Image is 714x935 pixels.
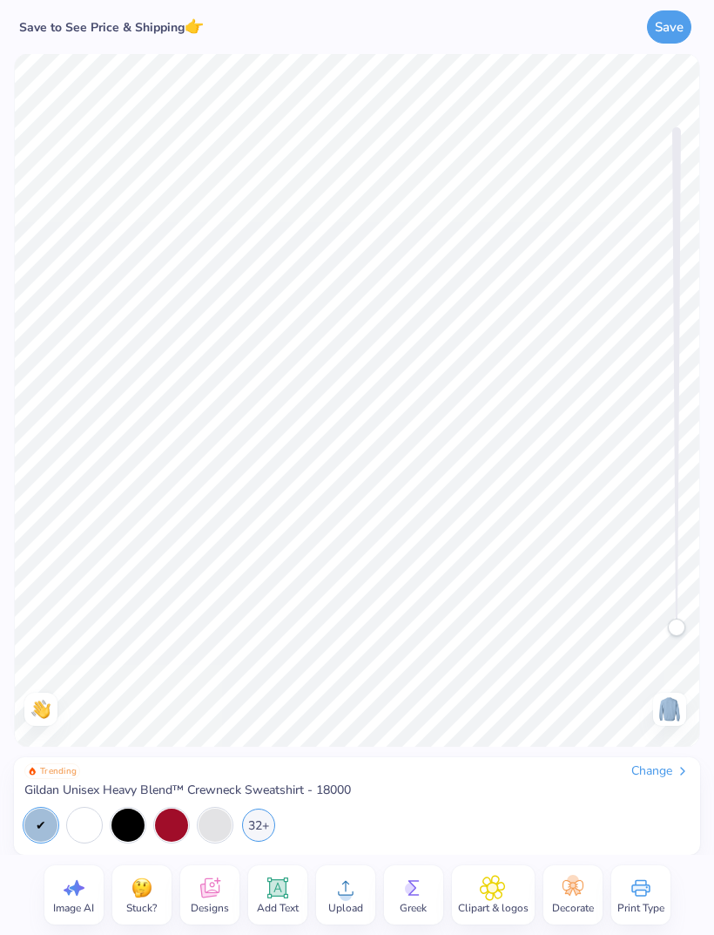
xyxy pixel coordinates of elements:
[129,875,155,901] img: Stuck?
[400,901,427,915] span: Greek
[24,783,351,798] span: Gildan Unisex Heavy Blend™ Crewneck Sweatshirt - 18000
[40,767,77,776] span: Trending
[28,767,37,776] img: Trending sort
[458,901,529,915] span: Clipart & logos
[552,901,594,915] span: Decorate
[257,901,299,915] span: Add Text
[24,763,80,779] button: Badge Button
[617,901,664,915] span: Print Type
[328,901,363,915] span: Upload
[668,619,685,636] div: Accessibility label
[242,809,275,842] div: 32+
[126,901,157,915] span: Stuck?
[14,16,209,38] div: Save to See Price & Shipping
[191,901,229,915] span: Designs
[185,16,204,37] span: 👉
[656,695,684,723] img: Back
[631,763,690,779] div: Change
[647,10,691,44] button: Save
[53,901,94,915] span: Image AI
